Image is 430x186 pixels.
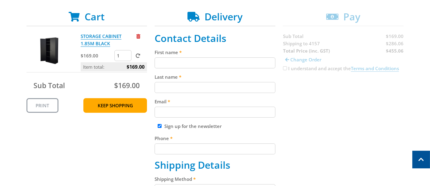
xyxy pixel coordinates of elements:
a: Print [26,98,58,113]
label: First name [155,49,275,56]
input: Please enter your telephone number. [155,143,275,154]
label: Sign up for the newsletter [164,123,222,129]
span: Cart [85,10,105,23]
input: Please enter your first name. [155,57,275,68]
label: Shipping Method [155,175,275,183]
label: Email [155,98,275,105]
img: STORAGE CABINET 1.85M BLACK [32,33,69,69]
span: $169.00 [114,81,140,90]
h2: Shipping Details [155,159,275,171]
a: STORAGE CABINET 1.85M BLACK [81,33,121,47]
h2: Contact Details [155,33,275,44]
span: $169.00 [127,62,145,71]
label: Phone [155,135,275,142]
input: Please enter your last name. [155,82,275,93]
span: Sub Total [34,81,65,90]
span: Delivery [205,10,243,23]
label: Last name [155,73,275,81]
p: Item total: [81,62,147,71]
p: $169.00 [81,52,113,59]
a: Remove from cart [136,33,140,39]
a: Keep Shopping [83,98,147,113]
input: Please enter your email address. [155,107,275,118]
